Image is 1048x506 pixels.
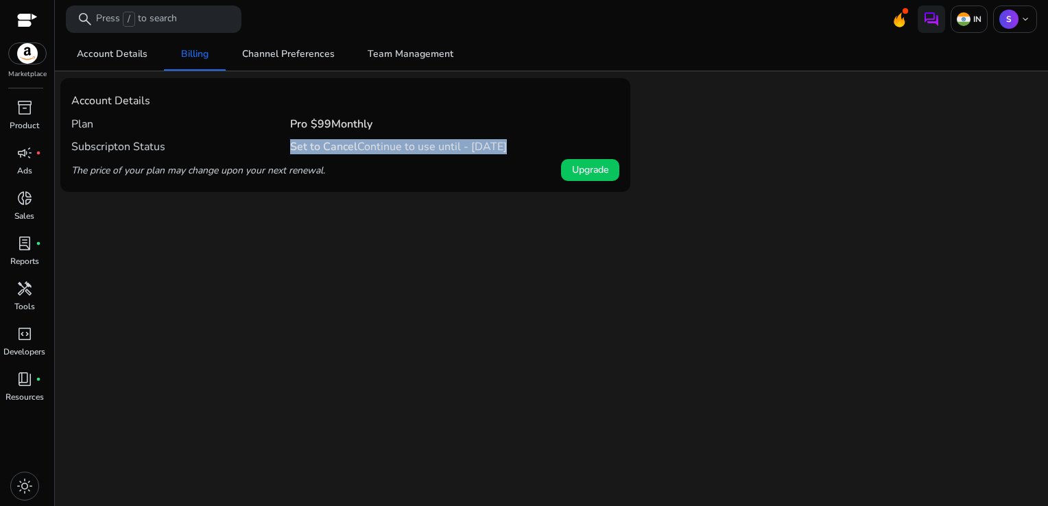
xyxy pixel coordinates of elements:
[17,165,32,177] p: Ads
[181,49,209,59] span: Billing
[290,117,307,132] b: Pro
[14,210,34,222] p: Sales
[5,391,44,403] p: Resources
[8,69,47,80] p: Marketplace
[999,10,1019,29] p: S
[36,241,41,246] span: fiber_manual_record
[14,300,35,313] p: Tools
[572,162,608,177] span: Upgrade
[311,117,331,132] span: $99
[123,12,135,27] span: /
[71,118,290,131] h4: Plan
[16,235,33,252] span: lab_profile
[36,150,41,156] span: fiber_manual_record
[77,49,147,59] span: Account Details
[36,376,41,382] span: fiber_manual_record
[331,117,372,132] span: Monthly
[10,255,39,267] p: Reports
[561,159,619,181] button: Upgrade
[290,141,507,154] h4: Continue to use until - [DATE]
[10,119,39,132] p: Product
[957,12,970,26] img: in.svg
[16,280,33,297] span: handyman
[242,49,335,59] span: Channel Preferences
[16,99,33,116] span: inventory_2
[77,11,93,27] span: search
[9,43,46,64] img: amazon.svg
[96,12,177,27] p: Press to search
[970,14,981,25] p: IN
[71,164,325,177] i: The price of your plan may change upon your next renewal.
[1020,14,1031,25] span: keyboard_arrow_down
[16,326,33,342] span: code_blocks
[16,190,33,206] span: donut_small
[16,478,33,494] span: light_mode
[3,346,45,358] p: Developers
[71,141,290,154] h4: Subscripton Status
[368,49,453,59] span: Team Management
[71,95,619,108] h4: Account Details
[290,139,357,154] b: Set to Cancel
[16,145,33,161] span: campaign
[16,371,33,387] span: book_4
